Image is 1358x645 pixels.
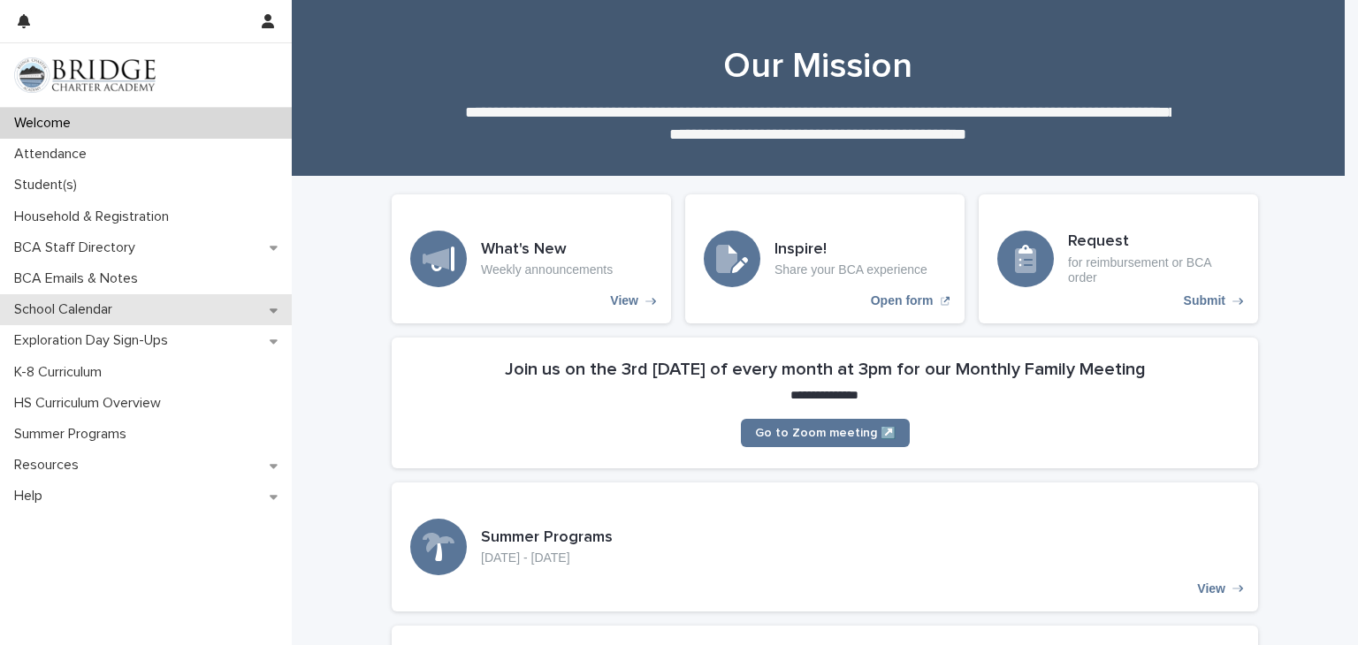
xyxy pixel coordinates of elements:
[1197,581,1225,596] p: View
[871,293,934,308] p: Open form
[481,528,613,548] h3: Summer Programs
[774,240,927,260] h3: Inspire!
[7,488,57,505] p: Help
[741,419,910,447] a: Go to Zoom meeting ↗️
[392,194,671,323] a: View
[392,482,1258,611] a: View
[7,332,182,349] p: Exploration Day Sign-Ups
[481,550,613,565] p: [DATE] - [DATE]
[755,427,896,439] span: Go to Zoom meeting ↗️
[685,194,965,323] a: Open form
[7,146,101,163] p: Attendance
[979,194,1258,323] a: Submit
[7,270,152,287] p: BCA Emails & Notes
[7,364,116,381] p: K-8 Curriculum
[505,359,1146,380] h2: Join us on the 3rd [DATE] of every month at 3pm for our Monthly Family Meeting
[1068,255,1240,285] p: for reimbursement or BCA order
[481,262,613,277] p: Weekly announcements
[7,209,183,225] p: Household & Registration
[385,45,1251,87] h1: Our Mission
[1068,232,1240,252] h3: Request
[610,293,638,308] p: View
[7,115,85,132] p: Welcome
[7,239,149,256] p: BCA Staff Directory
[481,240,613,260] h3: What's New
[7,177,91,193] p: Student(s)
[14,57,156,93] img: V1C1m3IdTEidaUdm9Hs0
[7,457,93,474] p: Resources
[774,262,927,277] p: Share your BCA experience
[7,301,126,318] p: School Calendar
[1184,293,1225,308] p: Submit
[7,426,141,443] p: Summer Programs
[7,395,175,412] p: HS Curriculum Overview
